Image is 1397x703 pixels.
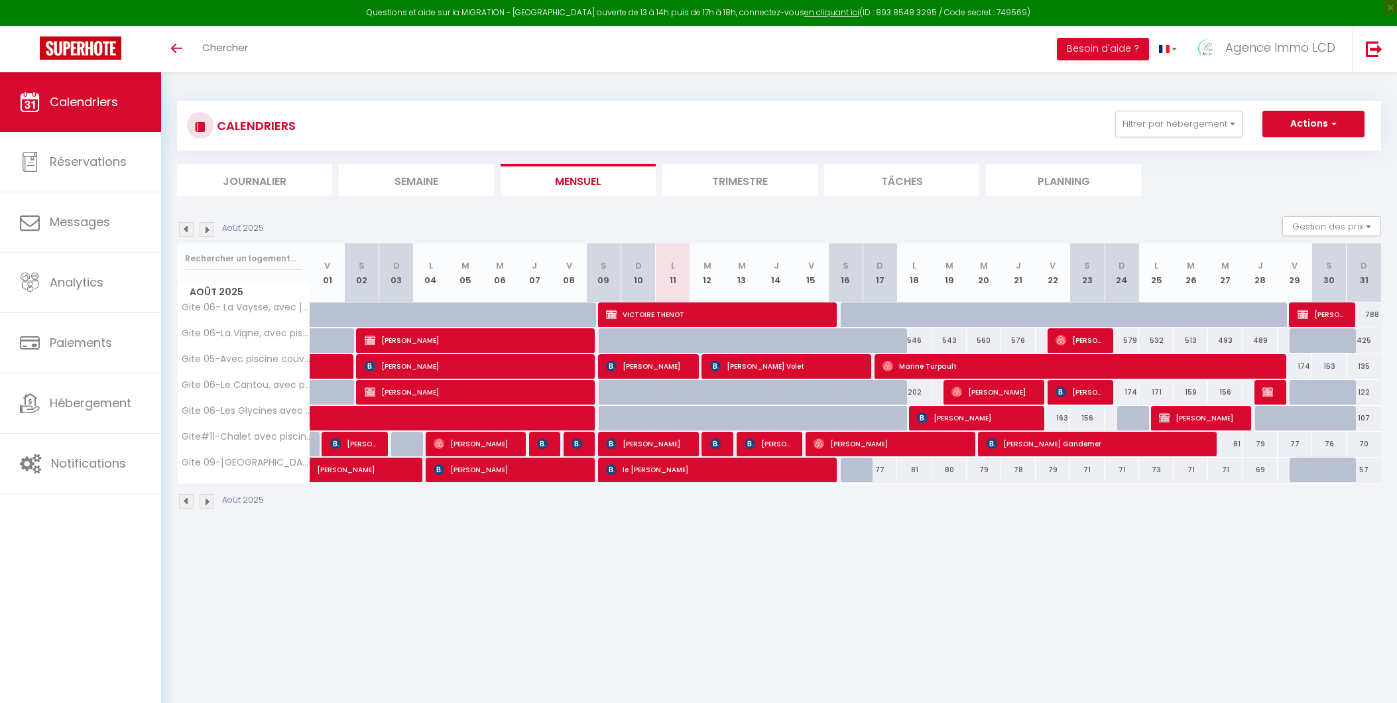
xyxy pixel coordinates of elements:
[1243,458,1277,482] div: 69
[863,458,897,482] div: 77
[365,379,587,405] span: [PERSON_NAME]
[1139,458,1174,482] div: 73
[1208,432,1243,456] div: 81
[1139,380,1174,405] div: 171
[606,353,688,379] span: [PERSON_NAME]
[1056,328,1103,353] span: [PERSON_NAME]
[932,328,966,353] div: 543
[912,259,916,272] abbr: L
[745,431,792,456] span: [PERSON_NAME]
[662,164,818,196] li: Trimestre
[434,457,586,482] span: [PERSON_NAME]
[1243,432,1277,456] div: 79
[393,259,400,272] abbr: D
[725,243,759,302] th: 13
[690,243,725,302] th: 12
[222,222,264,235] p: Août 2025
[897,328,932,353] div: 546
[1366,40,1382,57] img: logout
[537,431,549,456] span: [PERSON_NAME]
[656,243,690,302] th: 11
[1084,259,1090,272] abbr: S
[1347,302,1381,327] div: 788
[828,243,863,302] th: 16
[434,431,516,456] span: [PERSON_NAME]
[566,259,572,272] abbr: V
[1036,406,1070,430] div: 163
[1016,259,1021,272] abbr: J
[310,243,345,302] th: 01
[180,302,312,312] span: Gite 06- La Vaysse, avec [PERSON_NAME] & [PERSON_NAME] 25 pers
[601,259,607,272] abbr: S
[1312,432,1347,456] div: 76
[1243,243,1277,302] th: 28
[877,259,883,272] abbr: D
[1174,458,1208,482] div: 71
[1221,259,1229,272] abbr: M
[1292,259,1298,272] abbr: V
[501,164,656,196] li: Mensuel
[1001,458,1036,482] div: 78
[606,457,829,482] span: le [PERSON_NAME]
[882,353,1281,379] span: Marine Turpault
[496,259,504,272] abbr: M
[532,259,537,272] abbr: J
[774,259,779,272] abbr: J
[1278,432,1312,456] div: 77
[606,302,829,327] span: VICTOIRE THENOT
[1298,302,1345,327] span: [PERSON_NAME]
[40,36,121,60] img: Super Booking
[1001,243,1036,302] th: 21
[710,431,722,456] span: [PERSON_NAME]
[345,243,379,302] th: 02
[1208,243,1243,302] th: 27
[202,40,248,54] span: Chercher
[1187,26,1352,72] a: ... Agence Immo LCD
[222,494,264,507] p: Août 2025
[180,432,312,442] span: Gite#11-Chalet avec piscine couverte et chauffée
[572,431,583,456] span: [PERSON_NAME]
[50,274,103,290] span: Analytics
[310,458,345,483] a: [PERSON_NAME]
[1105,243,1139,302] th: 24
[359,259,365,272] abbr: S
[192,26,258,72] a: Chercher
[1174,380,1208,405] div: 159
[808,259,814,272] abbr: V
[50,153,127,170] span: Réservations
[635,259,642,272] abbr: D
[1262,379,1274,405] span: [PERSON_NAME]
[897,380,932,405] div: 202
[185,247,302,271] input: Rechercher un logement...
[1139,243,1174,302] th: 25
[1119,259,1125,272] abbr: D
[379,243,414,302] th: 03
[414,243,448,302] th: 04
[987,431,1209,456] span: [PERSON_NAME] Gandemer
[967,328,1001,353] div: 560
[1197,38,1217,58] img: ...
[180,380,312,390] span: Gite 06-Le Cantou, avec piscine & jacuzzi-6 pers
[1326,259,1332,272] abbr: S
[339,164,494,196] li: Semaine
[1070,406,1105,430] div: 156
[1050,259,1056,272] abbr: V
[429,259,433,272] abbr: L
[897,458,932,482] div: 81
[824,164,979,196] li: Tâches
[814,431,966,456] span: [PERSON_NAME]
[843,259,849,272] abbr: S
[897,243,932,302] th: 18
[1312,243,1347,302] th: 30
[1347,380,1381,405] div: 122
[738,259,746,272] abbr: M
[1347,243,1381,302] th: 31
[1187,259,1195,272] abbr: M
[1312,354,1347,379] div: 153
[863,243,897,302] th: 17
[980,259,988,272] abbr: M
[365,353,587,379] span: [PERSON_NAME]
[710,353,863,379] span: [PERSON_NAME] Volet
[1105,458,1139,482] div: 71
[365,328,587,353] span: [PERSON_NAME]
